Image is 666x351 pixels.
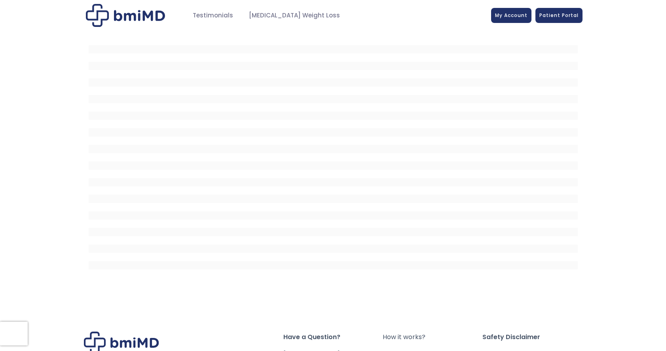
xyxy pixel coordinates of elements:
span: Have a Question? [283,332,383,343]
span: My Account [495,12,527,19]
span: Patient Portal [539,12,579,19]
a: [MEDICAL_DATA] Weight Loss [241,8,348,23]
a: How it works? [383,332,482,343]
a: My Account [491,8,531,23]
span: Testimonials [193,11,233,20]
iframe: MDI Patient Messaging Portal [89,37,578,274]
span: Safety Disclaimer [482,332,582,343]
a: Testimonials [185,8,241,23]
span: [MEDICAL_DATA] Weight Loss [249,11,340,20]
img: Patient Messaging Portal [86,4,165,27]
a: Patient Portal [535,8,583,23]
